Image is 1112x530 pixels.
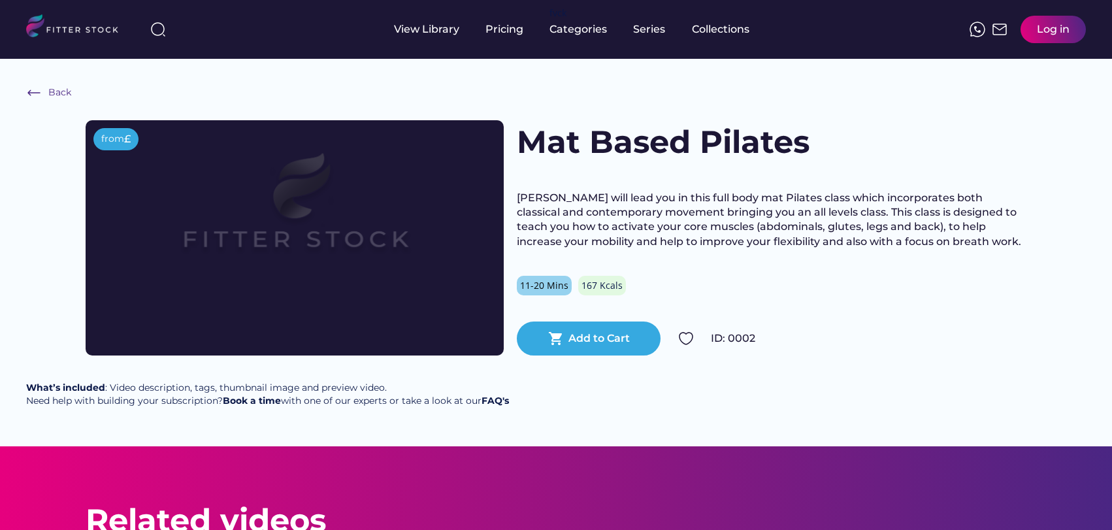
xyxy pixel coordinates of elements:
[127,120,462,308] img: Frame%2079%20%281%29.svg
[517,191,1026,250] div: [PERSON_NAME] will lead you in this full body mat Pilates class which incorporates both classical...
[633,22,666,37] div: Series
[711,331,1026,346] div: ID: 0002
[485,22,523,37] div: Pricing
[970,22,985,37] img: meteor-icons_whatsapp%20%281%29.svg
[223,395,281,406] a: Book a time
[150,22,166,37] img: search-normal%203.svg
[568,331,630,346] div: Add to Cart
[517,120,809,164] h1: Mat Based Pilates
[992,22,1007,37] img: Frame%2051.svg
[101,133,124,146] div: from
[692,22,749,37] div: Collections
[26,85,42,101] img: Frame%20%286%29.svg
[482,395,509,406] a: FAQ's
[549,7,566,20] div: fvck
[548,331,564,346] button: shopping_cart
[26,382,509,407] div: : Video description, tags, thumbnail image and preview video. Need help with building your subscr...
[549,22,607,37] div: Categories
[394,22,459,37] div: View Library
[48,86,71,99] div: Back
[581,279,623,292] div: 167 Kcals
[26,382,105,393] strong: What’s included
[124,132,131,146] div: £
[1037,22,1070,37] div: Log in
[26,14,129,41] img: LOGO.svg
[520,279,568,292] div: 11-20 Mins
[678,331,694,346] img: Group%201000002324.svg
